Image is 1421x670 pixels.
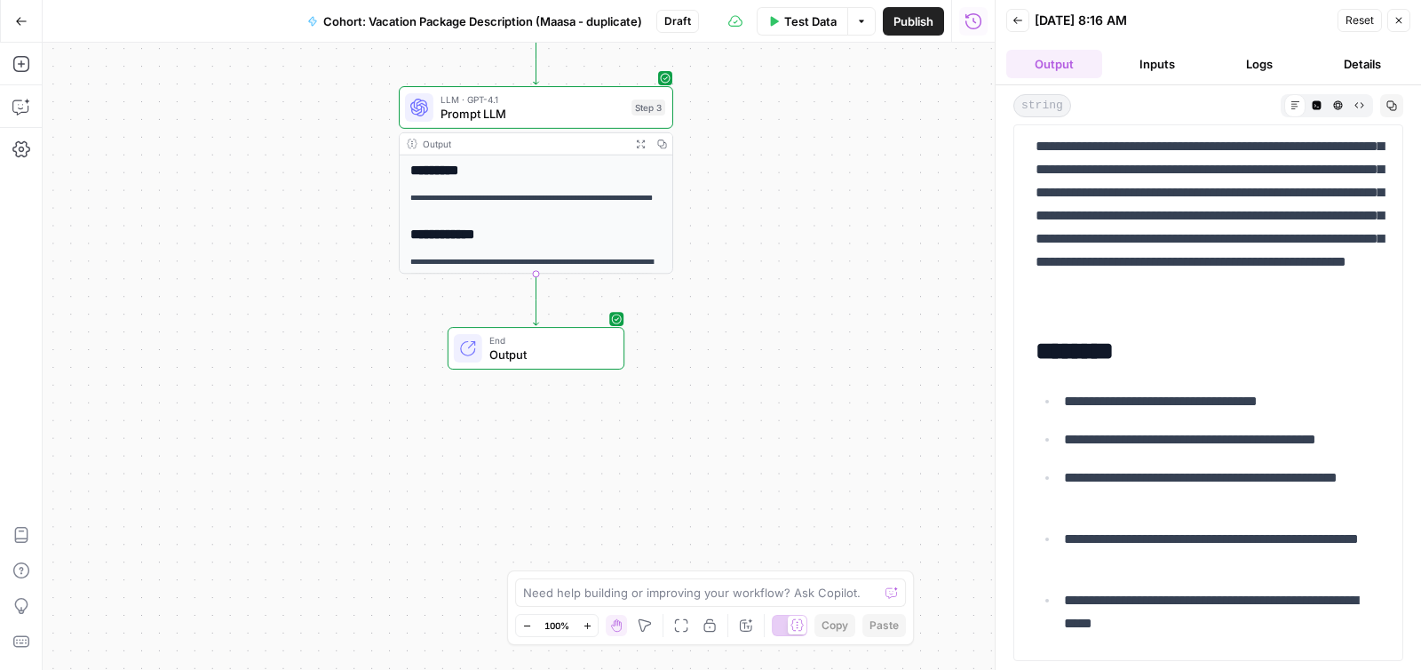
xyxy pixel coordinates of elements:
span: Reset [1346,12,1374,28]
span: Prompt LLM [441,105,624,123]
span: End [489,333,610,347]
button: Cohort: Vacation Package Description (Maasa - duplicate) [297,7,653,36]
span: Draft [664,13,691,29]
span: Test Data [784,12,837,30]
span: LLM · GPT-4.1 [441,92,624,107]
button: Paste [862,614,906,637]
button: Output [1006,50,1102,78]
div: Step 3 [631,100,665,116]
span: string [1013,94,1071,117]
span: Paste [869,618,899,634]
span: Copy [822,618,848,634]
button: Inputs [1109,50,1205,78]
span: 100% [544,618,569,633]
button: Logs [1212,50,1308,78]
button: Details [1314,50,1410,78]
button: Copy [814,614,855,637]
g: Edge from step_3 to end [534,274,539,325]
button: Reset [1338,9,1382,32]
button: Publish [883,7,944,36]
span: Publish [893,12,933,30]
button: Test Data [757,7,847,36]
div: EndOutput [399,327,673,370]
g: Edge from step_2 to step_3 [534,33,539,84]
span: Output [489,346,610,363]
span: Cohort: Vacation Package Description (Maasa - duplicate) [323,12,642,30]
div: Output [423,137,624,151]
